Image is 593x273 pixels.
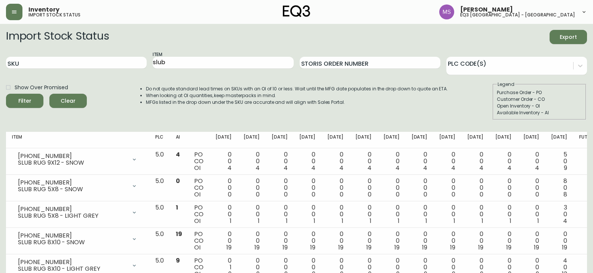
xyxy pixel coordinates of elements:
span: 19 [254,243,260,252]
div: 0 0 [439,231,455,251]
span: 19 [422,243,427,252]
div: [PHONE_NUMBER] [18,259,127,266]
div: 0 0 [244,204,260,224]
span: 4 [451,164,455,172]
span: 4 [423,164,427,172]
h2: Import Stock Status [6,30,109,44]
div: 0 0 [383,204,400,224]
div: SLUB RUG 9X12 - SNOW [18,159,127,166]
div: Open Inventory - OI [497,103,582,109]
span: 19 [506,243,511,252]
th: Item [6,132,149,148]
span: 19 [338,243,343,252]
span: OI [194,217,201,225]
span: 1 [176,203,178,212]
span: 4 [311,164,315,172]
div: SLUB RUG 8X10 - LIGHT GREY [18,266,127,272]
button: Clear [49,94,87,108]
span: 9 [564,164,567,172]
div: 0 0 [299,204,315,224]
div: 0 0 [244,151,260,171]
span: 1 [314,217,315,225]
span: 4 [507,164,511,172]
div: SLUB RUG 5X8 - LIGHT GREY [18,212,127,219]
span: 1 [425,217,427,225]
span: 8 [563,190,567,199]
span: 19 [450,243,455,252]
th: [DATE] [377,132,406,148]
div: 0 0 [272,178,288,198]
div: 0 0 [355,231,372,251]
span: 4 [563,217,567,225]
span: 0 [284,190,288,199]
span: 19 [176,230,182,238]
div: 0 0 [216,231,232,251]
div: 0 0 [551,231,567,251]
div: [PHONE_NUMBER]SLUB RUG 5X8 - SNOW [12,178,143,194]
div: 0 0 [383,178,400,198]
div: 0 0 [439,204,455,224]
h5: eq3 [GEOGRAPHIC_DATA] - [GEOGRAPHIC_DATA] [460,13,575,17]
li: MFGs listed in the drop down under the SKU are accurate and will align with Sales Portal. [146,99,448,106]
div: PO CO [194,231,204,251]
div: 0 0 [327,151,343,171]
div: 0 0 [244,178,260,198]
span: 1 [258,217,260,225]
div: 0 0 [467,151,483,171]
span: 1 [510,217,511,225]
span: 19 [562,243,567,252]
th: [DATE] [349,132,377,148]
div: SLUB RUG 8X10 - SNOW [18,239,127,246]
th: [DATE] [461,132,489,148]
span: [PERSON_NAME] [460,7,513,13]
th: [DATE] [210,132,238,148]
div: 0 0 [467,231,483,251]
button: Filter [6,94,43,108]
div: 0 0 [383,151,400,171]
div: 0 0 [495,178,511,198]
span: 0 [228,190,232,199]
td: 5.0 [149,175,170,201]
div: [PHONE_NUMBER]SLUB RUG 8X10 - SNOW [12,231,143,247]
div: 0 0 [355,151,372,171]
div: 0 0 [439,151,455,171]
th: [DATE] [489,132,517,148]
div: Purchase Order - PO [497,89,582,96]
div: 0 0 [523,151,539,171]
li: When looking at OI quantities, keep masterpacks in mind. [146,92,448,99]
span: 4 [176,150,180,159]
span: 0 [508,190,511,199]
div: 0 0 [467,178,483,198]
div: 5 0 [551,151,567,171]
div: 0 0 [299,178,315,198]
th: [DATE] [545,132,573,148]
span: 0 [452,190,455,199]
th: [DATE] [321,132,349,148]
span: 1 [482,217,483,225]
td: 5.0 [149,201,170,228]
div: 0 0 [272,204,288,224]
span: 1 [537,217,539,225]
img: logo [283,5,311,17]
span: 1 [286,217,288,225]
span: 0 [480,190,483,199]
div: Available Inventory - AI [497,109,582,116]
th: [DATE] [433,132,461,148]
button: Export [550,30,587,44]
div: 0 0 [523,204,539,224]
div: PO CO [194,204,204,224]
img: 1b6e43211f6f3cc0b0729c9049b8e7af [439,4,454,19]
span: 0 [176,177,180,185]
span: 0 [396,190,400,199]
div: [PHONE_NUMBER] [18,206,127,212]
div: 0 0 [523,178,539,198]
div: 3 0 [551,204,567,224]
h5: import stock status [28,13,80,17]
div: 0 0 [216,151,232,171]
span: 4 [284,164,288,172]
span: 19 [366,243,372,252]
div: 0 0 [299,231,315,251]
legend: Legend [497,81,515,88]
span: 19 [394,243,400,252]
div: Filter [18,96,31,106]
